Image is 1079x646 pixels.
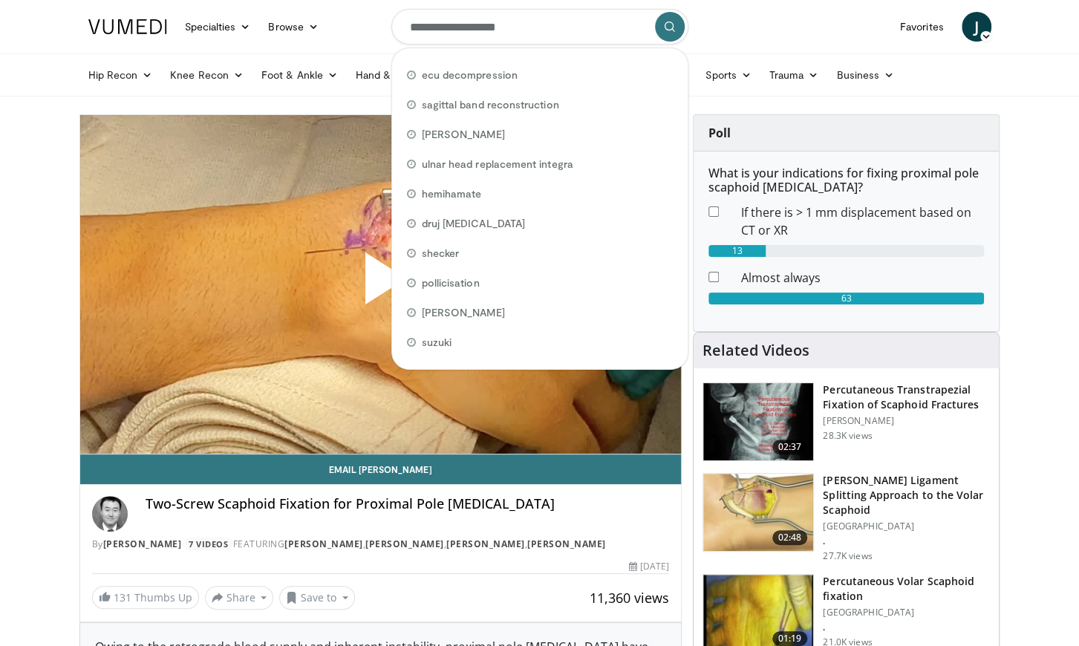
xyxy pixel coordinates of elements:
[247,212,514,357] button: Play Video
[772,530,808,545] span: 02:48
[629,560,669,573] div: [DATE]
[79,60,162,90] a: Hip Recon
[184,538,233,550] a: 7 Videos
[347,60,443,90] a: Hand & Wrist
[252,60,347,90] a: Foot & Ankle
[891,12,953,42] a: Favorites
[422,305,505,320] span: [PERSON_NAME]
[422,335,452,350] span: suzuki
[697,60,760,90] a: Sports
[259,12,327,42] a: Browse
[422,97,559,112] span: sagittal band reconstruction
[279,586,355,610] button: Save to
[422,246,460,261] span: shecker
[823,607,990,619] p: [GEOGRAPHIC_DATA]
[703,383,813,460] img: 2014-03-03_14-55-02.png.150x105_q85_crop-smart_upscale.png
[823,382,990,412] h3: Percutaneous Transtrapezial Fixation of Scaphoid Fractures
[422,275,480,290] span: pollicisation
[962,12,991,42] a: J
[823,574,990,604] h3: Percutaneous Volar Scaphoid fixation
[422,216,525,231] span: druj [MEDICAL_DATA]
[176,12,260,42] a: Specialties
[422,127,505,142] span: [PERSON_NAME]
[422,157,573,172] span: ulnar head replacement integra
[827,60,903,90] a: Business
[391,9,688,45] input: Search topics, interventions
[103,538,182,550] a: [PERSON_NAME]
[823,415,990,427] p: [PERSON_NAME]
[446,538,525,550] a: [PERSON_NAME]
[88,19,167,34] img: VuMedi Logo
[527,538,606,550] a: [PERSON_NAME]
[772,440,808,454] span: 02:37
[823,521,990,532] p: [GEOGRAPHIC_DATA]
[823,535,990,547] p: .
[703,342,809,359] h4: Related Videos
[708,125,731,141] strong: Poll
[205,586,274,610] button: Share
[92,538,670,551] div: By FEATURING , , ,
[708,245,766,257] div: 13
[823,550,872,562] p: 27.7K views
[114,590,131,604] span: 131
[708,166,984,195] h6: What is your indications for fixing proximal pole scaphoid [MEDICAL_DATA]?
[823,473,990,518] h3: [PERSON_NAME] Ligament Splitting Approach to the Volar Scaphoid
[823,621,990,633] p: .
[92,496,128,532] img: Avatar
[823,430,872,442] p: 28.3K views
[772,631,808,646] span: 01:19
[146,496,670,512] h4: Two-Screw Scaphoid Fixation for Proximal Pole [MEDICAL_DATA]
[730,203,995,239] dd: If there is > 1 mm displacement based on CT or XR
[708,293,984,304] div: 63
[284,538,363,550] a: [PERSON_NAME]
[760,60,828,90] a: Trauma
[92,586,199,609] a: 131 Thumbs Up
[422,186,482,201] span: hemihamate
[703,382,990,461] a: 02:37 Percutaneous Transtrapezial Fixation of Scaphoid Fractures [PERSON_NAME] 28.3K views
[80,115,682,454] video-js: Video Player
[161,60,252,90] a: Knee Recon
[590,589,669,607] span: 11,360 views
[730,269,995,287] dd: Almost always
[422,68,518,82] span: ecu decompression
[365,538,444,550] a: [PERSON_NAME]
[703,474,813,551] img: 243784_0004_1.png.150x105_q85_crop-smart_upscale.jpg
[703,473,990,562] a: 02:48 [PERSON_NAME] Ligament Splitting Approach to the Volar Scaphoid [GEOGRAPHIC_DATA] . 27.7K v...
[80,454,682,484] a: Email [PERSON_NAME]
